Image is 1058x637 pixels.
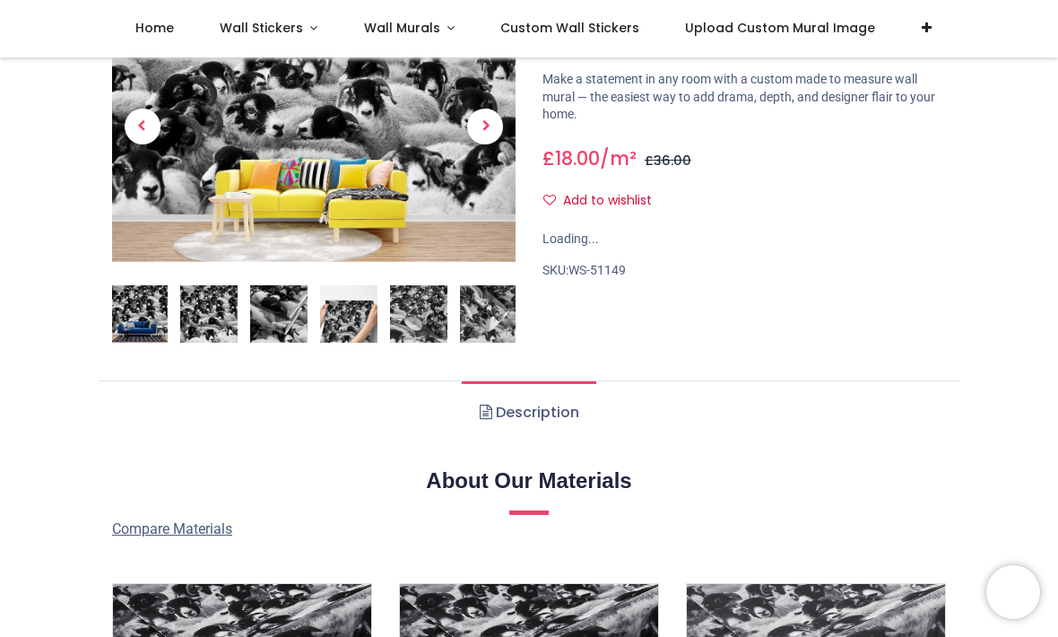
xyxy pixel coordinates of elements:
[685,19,875,37] span: Upload Custom Mural Image
[455,32,516,222] a: Next
[542,231,946,249] div: Loading...
[555,145,600,171] span: 18.00
[220,19,303,37] span: Wall Stickers
[390,285,447,343] img: Extra product image
[542,186,667,216] button: Add to wishlistAdd to wishlist
[112,520,232,537] span: Compare Materials
[600,145,637,171] span: /m²
[110,285,168,343] img: WS-51149-02
[460,285,517,343] img: Extra product image
[112,466,946,496] h2: About Our Materials
[112,32,173,222] a: Previous
[986,565,1040,619] iframe: Brevo live chat
[542,145,600,171] span: £
[250,285,308,343] img: Extra product image
[135,19,174,37] span: Home
[180,285,238,343] img: WS-51149-03
[645,152,691,170] span: £
[568,263,626,277] span: WS-51149
[320,285,377,343] img: Extra product image
[462,381,595,444] a: Description
[125,109,160,144] span: Previous
[543,194,556,206] i: Add to wishlist
[364,19,440,37] span: Wall Murals
[500,19,639,37] span: Custom Wall Stickers
[467,109,503,144] span: Next
[654,152,691,170] span: 36.00
[542,71,946,124] p: Make a statement in any room with a custom made to measure wall mural — the easiest way to add dr...
[542,262,946,280] div: SKU:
